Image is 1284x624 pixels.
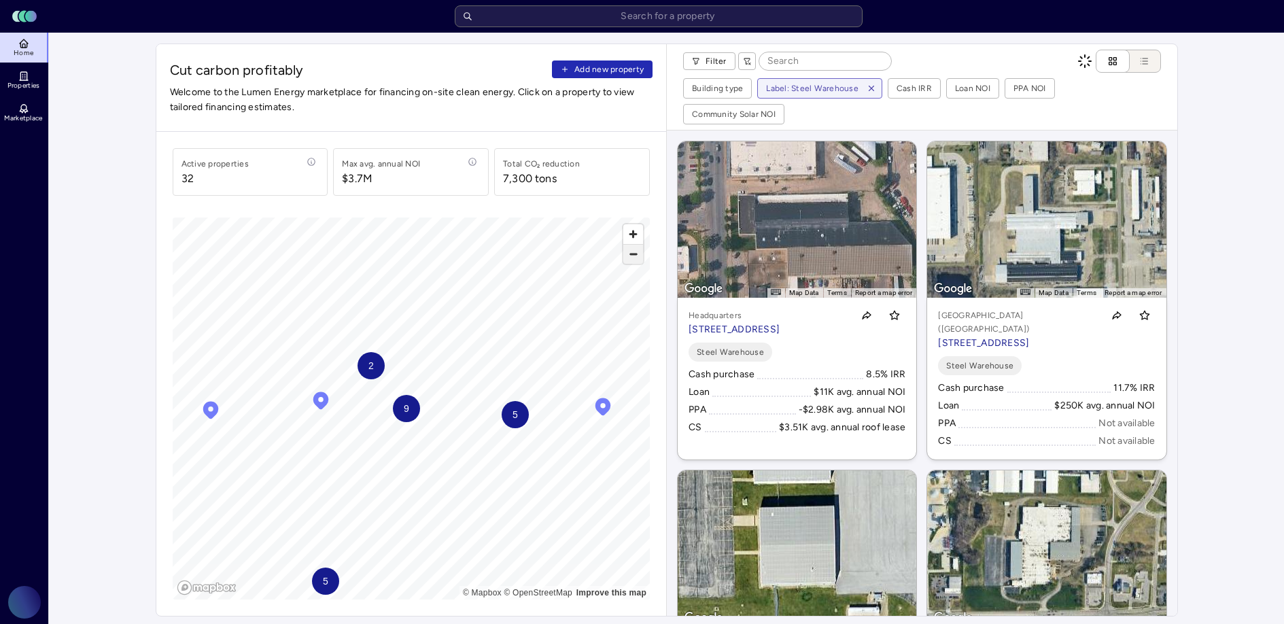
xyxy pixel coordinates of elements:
[866,367,905,382] div: 8.5% IRR
[342,171,420,187] span: $3.7M
[938,416,956,431] div: PPA
[678,141,916,460] a: MapHeadquarters[STREET_ADDRESS]Toggle favoriteSteel WarehouseCash purchase8.5% IRRLoan$11K avg. a...
[938,434,952,449] div: CS
[14,49,33,57] span: Home
[177,580,237,595] a: Mapbox logo
[173,218,650,600] canvas: Map
[368,358,373,373] span: 2
[576,588,646,597] a: Map feedback
[1116,50,1161,73] button: List view
[552,60,653,78] button: Add new property
[170,60,547,80] span: Cut carbon profitably
[947,79,999,98] button: Loan NOI
[758,79,861,98] button: Label: Steel Warehouse
[342,157,420,171] div: Max avg. annual NOI
[1096,50,1130,73] button: Cards view
[689,385,710,400] div: Loan
[358,352,385,379] div: Map marker
[1134,305,1156,326] button: Toggle favorite
[504,588,572,597] a: OpenStreetMap
[463,588,502,597] a: Mapbox
[689,322,780,337] p: [STREET_ADDRESS]
[181,157,249,171] div: Active properties
[512,407,517,422] span: 5
[311,390,331,415] div: Map marker
[689,402,706,417] div: PPA
[1113,381,1155,396] div: 11.7% IRR
[393,395,420,422] div: Map marker
[181,171,249,187] span: 32
[938,398,959,413] div: Loan
[955,82,990,95] div: Loan NOI
[888,79,940,98] button: Cash IRR
[946,359,1013,372] span: Steel Warehouse
[697,345,764,359] span: Steel Warehouse
[623,245,643,264] span: Zoom out
[766,82,858,95] div: Label: Steel Warehouse
[593,396,613,421] div: Map marker
[706,54,727,68] span: Filter
[759,52,891,70] input: Search
[312,568,339,595] div: Map marker
[692,82,743,95] div: Building type
[503,157,580,171] div: Total CO₂ reduction
[684,105,784,124] button: Community Solar NOI
[455,5,863,27] input: Search for a property
[1005,79,1054,98] button: PPA NOI
[403,401,409,416] span: 9
[779,420,905,435] div: $3.51K avg. annual roof lease
[623,224,643,244] button: Zoom in
[689,420,702,435] div: CS
[799,402,906,417] div: -$2.98K avg. annual NOI
[692,107,776,121] div: Community Solar NOI
[683,52,735,70] button: Filter
[684,79,751,98] button: Building type
[4,114,42,122] span: Marketplace
[689,309,780,322] p: Headquarters
[201,400,221,424] div: Map marker
[938,309,1096,336] p: [GEOGRAPHIC_DATA] ([GEOGRAPHIC_DATA])
[1013,82,1046,95] div: PPA NOI
[170,85,653,115] span: Welcome to the Lumen Energy marketplace for financing on-site clean energy. Click on a property t...
[1098,434,1155,449] div: Not available
[814,385,905,400] div: $11K avg. annual NOI
[897,82,932,95] div: Cash IRR
[927,141,1166,460] a: Map[GEOGRAPHIC_DATA] ([GEOGRAPHIC_DATA])[STREET_ADDRESS]Toggle favoriteSteel WarehouseCash purcha...
[502,401,529,428] div: Map marker
[322,574,328,589] span: 5
[938,381,1004,396] div: Cash purchase
[884,305,905,326] button: Toggle favorite
[938,336,1096,351] p: [STREET_ADDRESS]
[1054,398,1155,413] div: $250K avg. annual NOI
[7,82,40,90] span: Properties
[689,367,754,382] div: Cash purchase
[1098,416,1155,431] div: Not available
[574,63,644,76] span: Add new property
[503,171,557,187] div: 7,300 tons
[623,244,643,264] button: Zoom out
